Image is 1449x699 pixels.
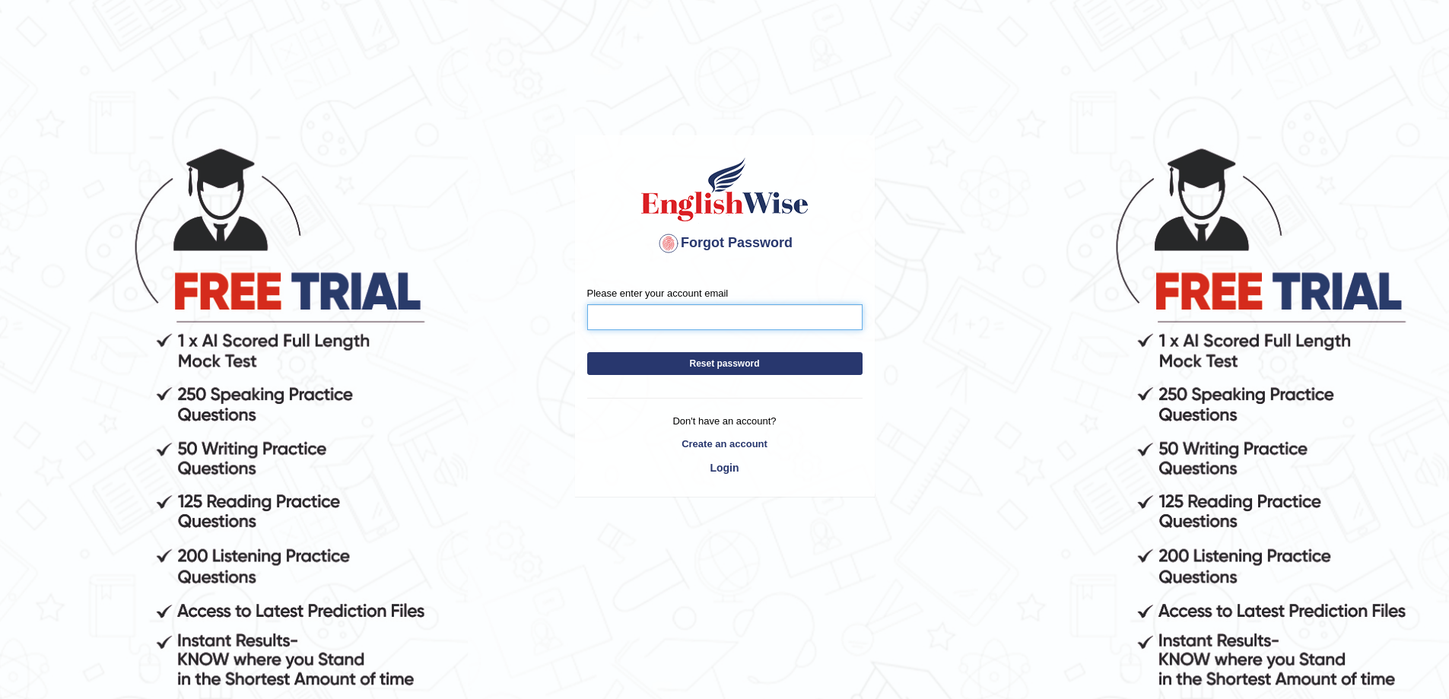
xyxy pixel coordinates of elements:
[587,352,863,375] button: Reset password
[587,455,863,481] a: Login
[587,414,863,428] p: Don't have an account?
[587,286,729,300] label: Please enter your account email
[587,437,863,451] a: Create an account
[656,235,793,250] span: Forgot Password
[638,155,812,224] img: English Wise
